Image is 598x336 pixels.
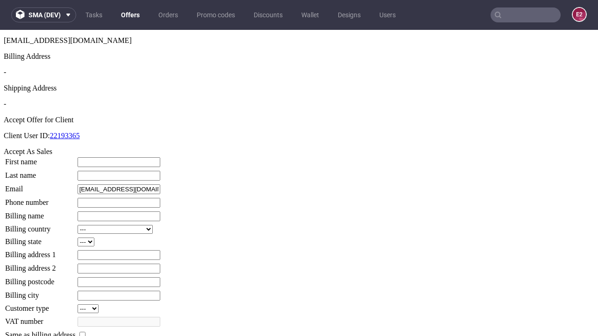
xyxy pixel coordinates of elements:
[5,220,76,231] td: Billing address 1
[4,54,594,63] div: Shipping Address
[5,127,76,138] td: First name
[4,86,594,94] div: Accept Offer for Client
[11,7,76,22] button: sma (dev)
[5,154,76,165] td: Email
[5,233,76,244] td: Billing address 2
[50,102,80,110] a: 22193365
[5,195,76,204] td: Billing country
[5,140,76,151] td: Last name
[5,181,76,192] td: Billing name
[4,22,594,31] div: Billing Address
[5,247,76,258] td: Billing postcode
[4,102,594,110] p: Client User ID:
[153,7,184,22] a: Orders
[573,8,586,21] figcaption: e2
[191,7,241,22] a: Promo codes
[4,7,132,14] span: [EMAIL_ADDRESS][DOMAIN_NAME]
[296,7,325,22] a: Wallet
[28,12,61,18] span: sma (dev)
[332,7,366,22] a: Designs
[80,7,108,22] a: Tasks
[248,7,288,22] a: Discounts
[4,70,6,78] span: -
[5,260,76,271] td: Billing city
[5,274,76,284] td: Customer type
[4,118,594,126] div: Accept As Sales
[115,7,145,22] a: Offers
[5,207,76,217] td: Billing state
[5,300,76,310] td: Same as billing address
[4,38,6,46] span: -
[5,168,76,178] td: Phone number
[5,287,76,297] td: VAT number
[374,7,401,22] a: Users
